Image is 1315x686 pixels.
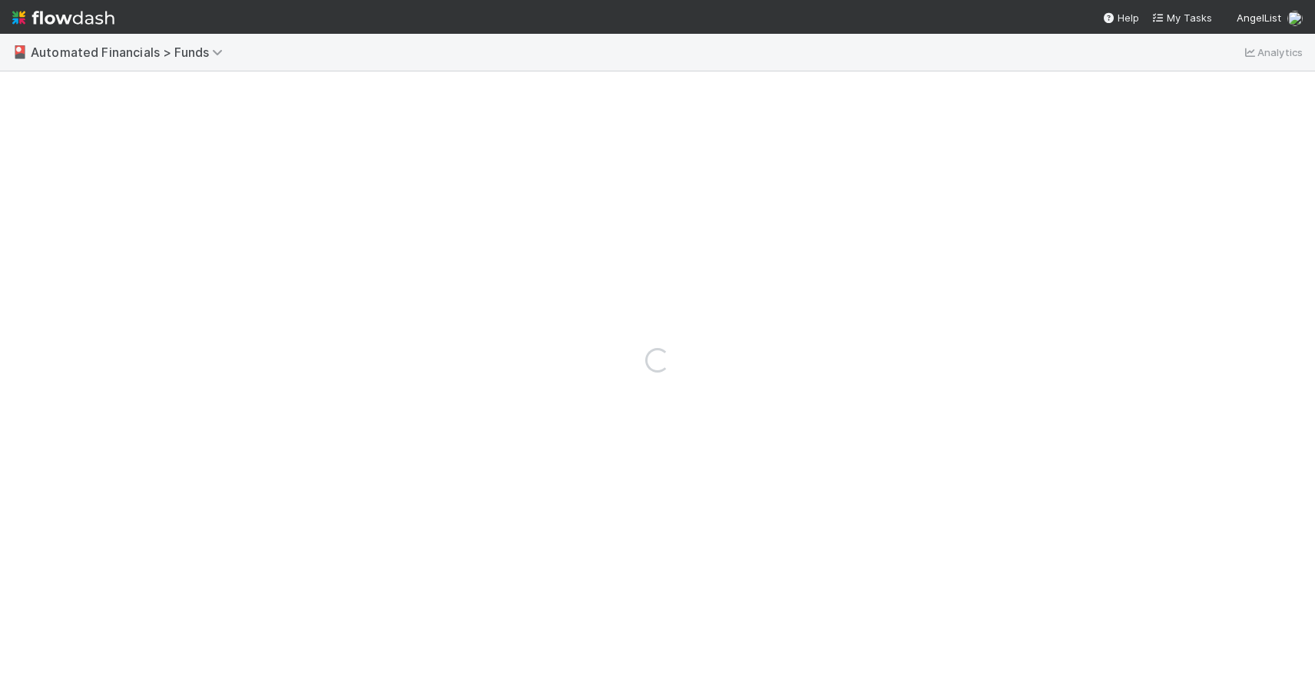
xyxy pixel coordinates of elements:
[1237,12,1281,24] span: AngelList
[1287,11,1303,26] img: avatar_5ff1a016-d0ce-496a-bfbe-ad3802c4d8a0.png
[1151,10,1212,25] a: My Tasks
[1102,10,1139,25] div: Help
[1151,12,1212,24] span: My Tasks
[12,5,114,31] img: logo-inverted-e16ddd16eac7371096b0.svg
